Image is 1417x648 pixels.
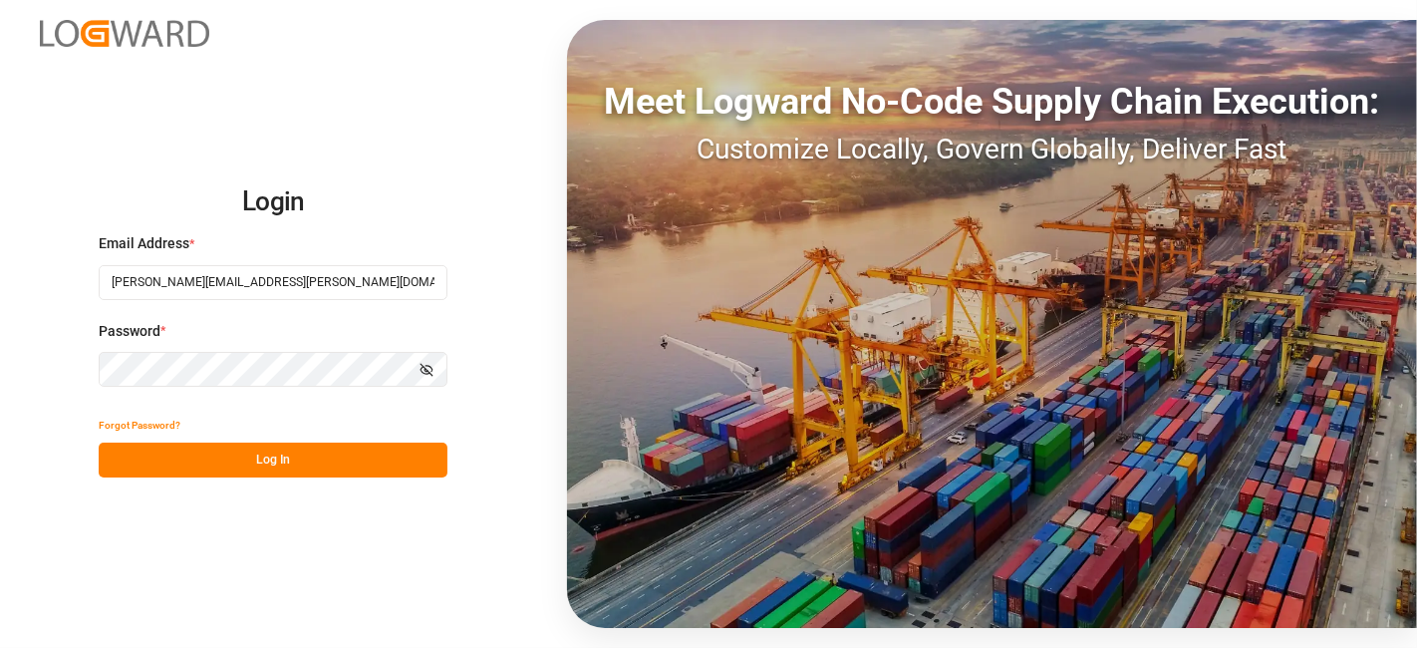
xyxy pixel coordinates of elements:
[99,408,180,443] button: Forgot Password?
[99,443,447,478] button: Log In
[99,170,447,234] h2: Login
[99,321,160,342] span: Password
[40,20,209,47] img: Logward_new_orange.png
[567,75,1417,129] div: Meet Logward No-Code Supply Chain Execution:
[567,129,1417,170] div: Customize Locally, Govern Globally, Deliver Fast
[99,233,189,254] span: Email Address
[99,265,447,300] input: Enter your email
